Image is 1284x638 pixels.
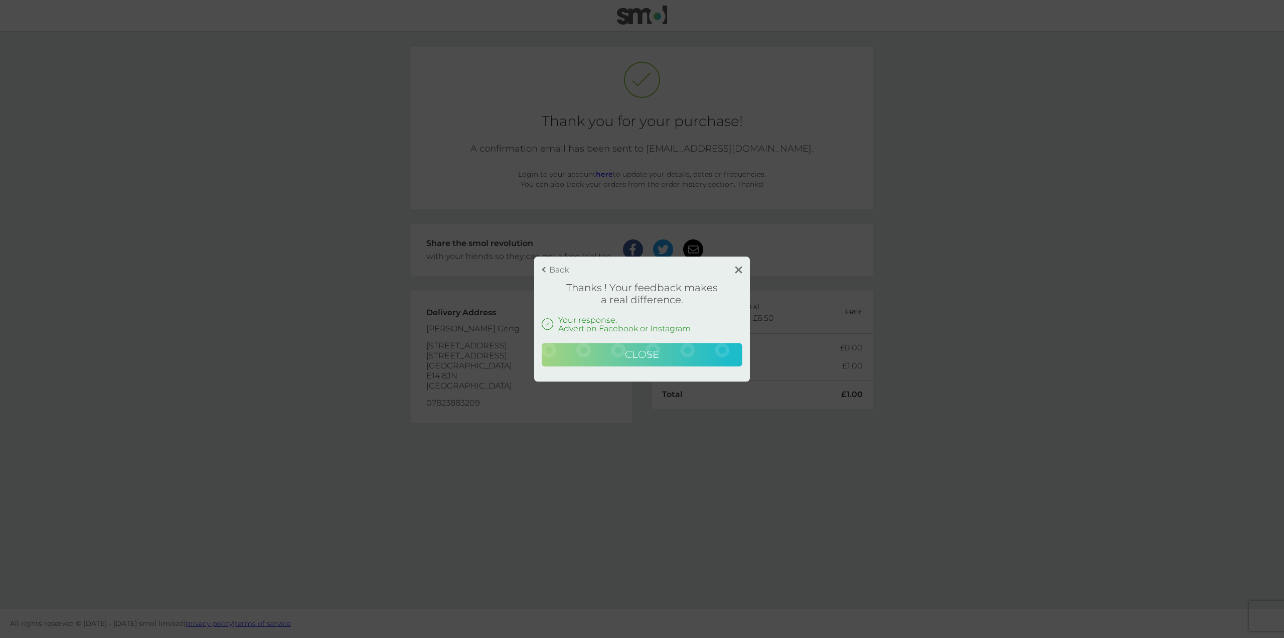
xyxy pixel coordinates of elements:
p: Advert on Facebook or Instagram [558,324,691,333]
h1: Thanks ! Your feedback makes a real difference. [542,282,742,306]
p: Your response: [558,316,691,324]
button: Close [542,343,742,367]
p: Back [549,266,569,274]
img: back [542,267,546,273]
img: close [735,266,742,274]
span: Close [625,348,659,360]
